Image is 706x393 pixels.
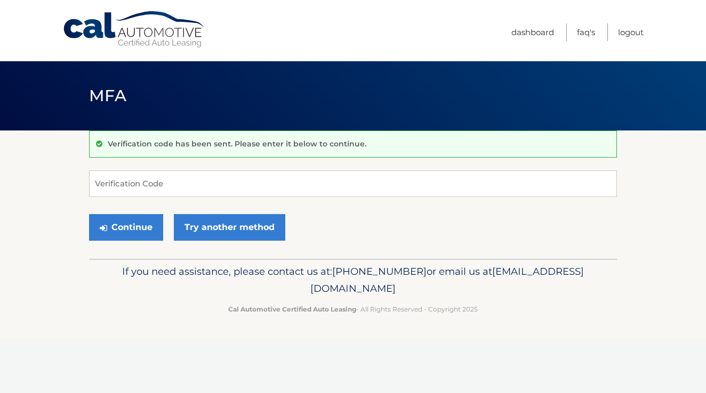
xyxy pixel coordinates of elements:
span: MFA [89,86,126,105]
a: Try another method [174,214,285,241]
button: Continue [89,214,163,241]
p: If you need assistance, please contact us at: or email us at [96,263,610,297]
p: - All Rights Reserved - Copyright 2025 [96,304,610,315]
a: Cal Automotive [62,11,206,48]
strong: Cal Automotive Certified Auto Leasing [228,305,356,313]
input: Verification Code [89,170,617,197]
p: Verification code has been sent. Please enter it below to continue. [108,139,366,149]
a: Logout [618,23,644,41]
a: Dashboard [511,23,554,41]
a: FAQ's [577,23,595,41]
span: [EMAIL_ADDRESS][DOMAIN_NAME] [310,265,584,294]
span: [PHONE_NUMBER] [332,265,427,277]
